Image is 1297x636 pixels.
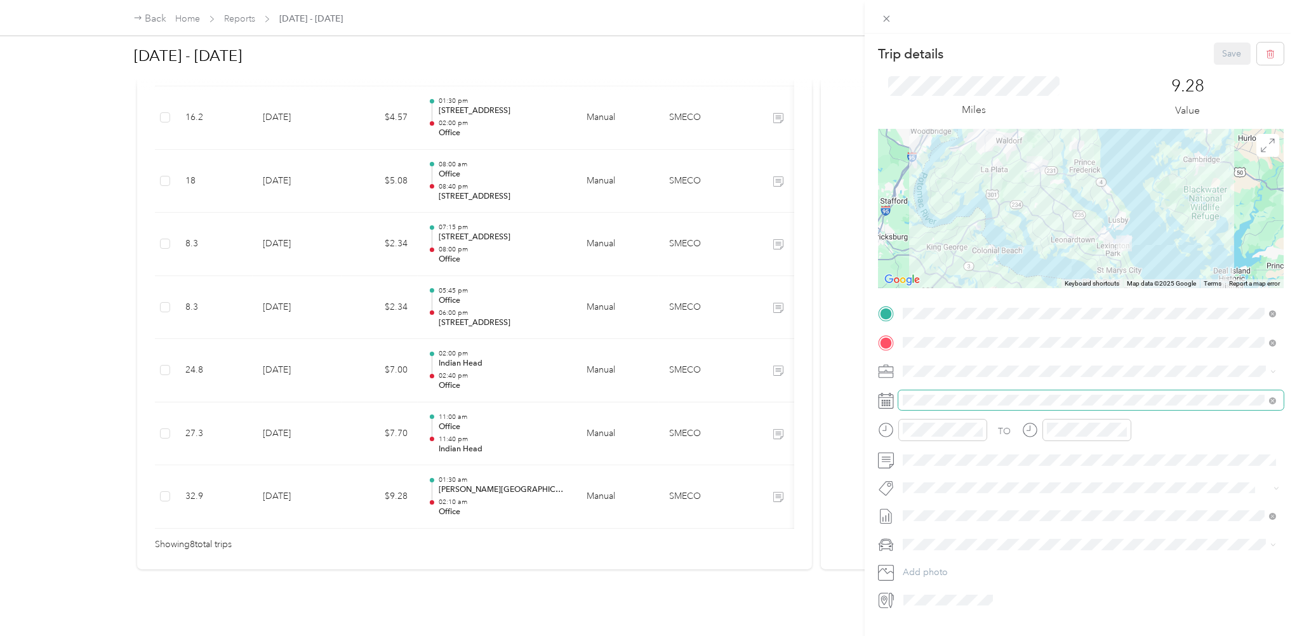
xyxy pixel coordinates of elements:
p: Miles [962,102,986,118]
p: Value [1176,103,1201,119]
p: Trip details [878,45,943,63]
a: Report a map error [1229,280,1280,287]
img: Google [881,272,923,288]
button: Keyboard shortcuts [1065,279,1119,288]
button: Add photo [898,564,1284,581]
a: Open this area in Google Maps (opens a new window) [881,272,923,288]
iframe: Everlance-gr Chat Button Frame [1226,565,1297,636]
p: 9.28 [1171,76,1204,96]
span: Map data ©2025 Google [1127,280,1196,287]
div: TO [999,425,1011,438]
a: Terms (opens in new tab) [1204,280,1221,287]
